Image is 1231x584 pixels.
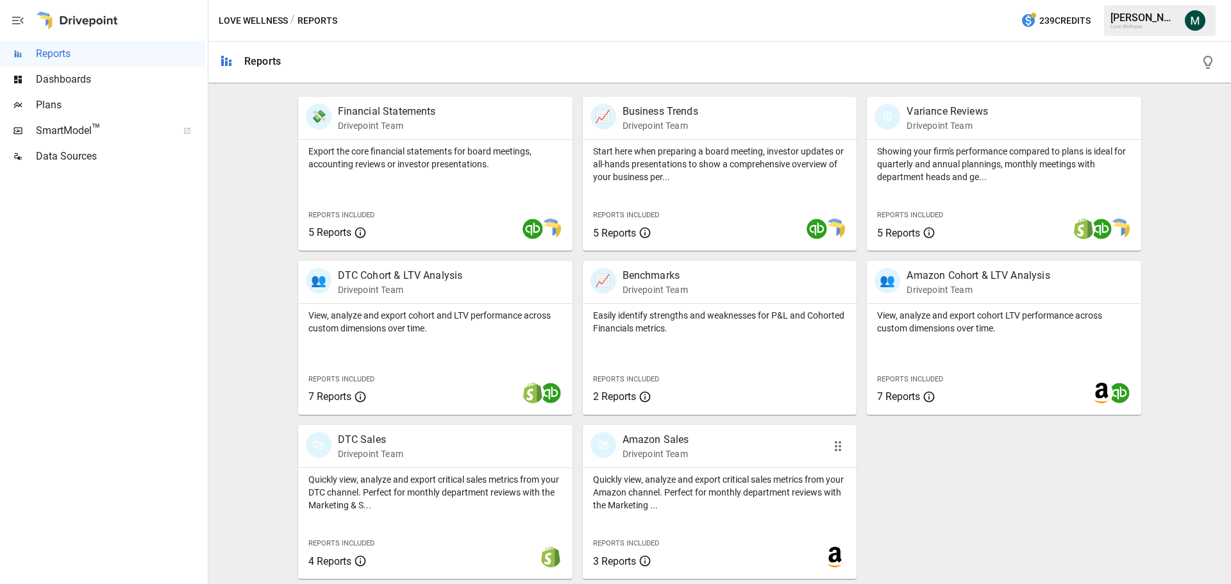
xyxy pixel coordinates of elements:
img: shopify [523,383,543,403]
p: View, analyze and export cohort LTV performance across custom dimensions over time. [877,309,1131,335]
button: Love Wellness [219,13,288,29]
p: DTC Sales [338,432,403,447]
p: Amazon Sales [623,432,689,447]
div: 👥 [306,268,331,294]
div: 👥 [875,268,900,294]
p: Amazon Cohort & LTV Analysis [907,268,1050,283]
div: / [290,13,295,29]
span: 5 Reports [877,227,920,239]
img: amazon [1091,383,1112,403]
span: 4 Reports [308,555,351,567]
img: quickbooks [1109,383,1130,403]
p: Business Trends [623,104,698,119]
span: ™ [92,121,101,137]
span: SmartModel [36,123,169,138]
span: 7 Reports [308,390,351,403]
button: 239Credits [1016,9,1096,33]
p: Quickly view, analyze and export critical sales metrics from your DTC channel. Perfect for monthl... [308,473,562,512]
p: DTC Cohort & LTV Analysis [338,268,463,283]
p: Quickly view, analyze and export critical sales metrics from your Amazon channel. Perfect for mon... [593,473,847,512]
span: 5 Reports [308,226,351,238]
span: Reports Included [877,211,943,219]
span: Reports Included [877,375,943,383]
p: Drivepoint Team [338,447,403,460]
img: smart model [1109,219,1130,239]
span: Reports Included [308,539,374,547]
p: Drivepoint Team [338,283,463,296]
p: Start here when preparing a board meeting, investor updates or all-hands presentations to show a ... [593,145,847,183]
div: Love Wellness [1110,24,1177,29]
img: quickbooks [807,219,827,239]
span: Reports Included [308,211,374,219]
div: 📈 [590,268,616,294]
span: 5 Reports [593,227,636,239]
span: Reports Included [593,211,659,219]
div: 🗓 [875,104,900,129]
span: 7 Reports [877,390,920,403]
div: 💸 [306,104,331,129]
span: Plans [36,97,205,113]
img: quickbooks [540,383,561,403]
div: 🛍 [306,432,331,458]
span: Reports Included [593,539,659,547]
img: amazon [825,547,845,567]
span: Reports Included [308,375,374,383]
img: quickbooks [1091,219,1112,239]
span: Reports Included [593,375,659,383]
p: Financial Statements [338,104,436,119]
p: Showing your firm's performance compared to plans is ideal for quarterly and annual plannings, mo... [877,145,1131,183]
p: Drivepoint Team [907,283,1050,296]
img: shopify [540,547,561,567]
p: Variance Reviews [907,104,987,119]
img: smart model [825,219,845,239]
div: 🛍 [590,432,616,458]
p: Easily identify strengths and weaknesses for P&L and Cohorted Financials metrics. [593,309,847,335]
p: Drivepoint Team [623,447,689,460]
img: quickbooks [523,219,543,239]
p: Drivepoint Team [623,119,698,132]
span: Data Sources [36,149,205,164]
div: 📈 [590,104,616,129]
p: Benchmarks [623,268,688,283]
p: Drivepoint Team [907,119,987,132]
button: Michael Cormack [1177,3,1213,38]
p: Drivepoint Team [338,119,436,132]
p: View, analyze and export cohort and LTV performance across custom dimensions over time. [308,309,562,335]
span: 2 Reports [593,390,636,403]
span: Dashboards [36,72,205,87]
p: Export the core financial statements for board meetings, accounting reviews or investor presentat... [308,145,562,171]
span: Reports [36,46,205,62]
img: smart model [540,219,561,239]
span: 239 Credits [1039,13,1091,29]
p: Drivepoint Team [623,283,688,296]
div: [PERSON_NAME] [1110,12,1177,24]
span: 3 Reports [593,555,636,567]
img: Michael Cormack [1185,10,1205,31]
img: shopify [1073,219,1094,239]
div: Reports [244,55,281,67]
